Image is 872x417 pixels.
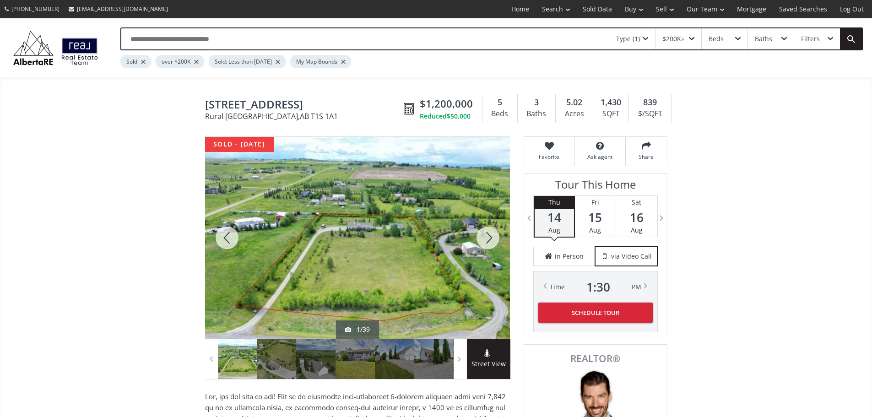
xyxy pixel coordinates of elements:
[487,107,513,121] div: Beds
[538,303,653,323] button: Schedule Tour
[580,153,621,161] span: Ask agent
[209,55,286,68] div: Sold: Less than [DATE]
[420,112,473,121] div: Reduced
[575,196,616,209] div: Fri
[586,281,610,293] span: 1 : 30
[205,98,399,113] span: 387217 2 Street West
[560,97,588,108] div: 5.02
[120,55,151,68] div: Sold
[529,153,570,161] span: Favorite
[550,281,641,293] div: Time PM
[447,112,471,121] span: $50,000
[589,226,601,234] span: Aug
[611,252,652,261] span: via Video Call
[631,226,643,234] span: Aug
[205,137,510,339] div: 387217 2 Street West Rural Foothills County, AB T1S 1A1 - Photo 1 of 39
[575,211,616,224] span: 15
[290,55,351,68] div: My Map Bounds
[205,113,399,120] span: Rural [GEOGRAPHIC_DATA] , AB T1S 1A1
[535,196,574,209] div: Thu
[522,97,551,108] div: 3
[598,107,624,121] div: SQFT
[9,28,102,67] img: Logo
[535,211,574,224] span: 14
[630,153,662,161] span: Share
[64,0,173,17] a: [EMAIL_ADDRESS][DOMAIN_NAME]
[533,178,658,195] h3: Tour This Home
[467,359,510,369] span: Street View
[77,5,168,13] span: [EMAIL_ADDRESS][DOMAIN_NAME]
[634,107,666,121] div: $/SQFT
[601,97,621,108] span: 1,430
[522,107,551,121] div: Baths
[616,196,657,209] div: Sat
[709,36,724,42] div: Beds
[662,36,685,42] div: $200K+
[534,354,657,363] span: REALTOR®
[156,55,204,68] div: over $200K
[555,252,584,261] span: in Person
[801,36,820,42] div: Filters
[11,5,60,13] span: [PHONE_NUMBER]
[548,226,560,234] span: Aug
[616,36,640,42] div: Type (1)
[560,107,588,121] div: Acres
[345,325,370,334] div: 1/39
[487,97,513,108] div: 5
[755,36,772,42] div: Baths
[205,137,274,152] div: sold - [DATE]
[420,97,473,111] span: $1,200,000
[616,211,657,224] span: 16
[634,97,666,108] div: 839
